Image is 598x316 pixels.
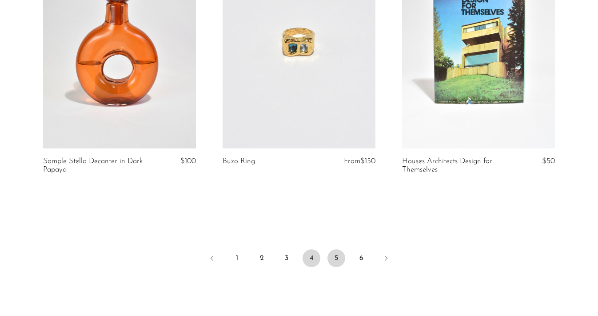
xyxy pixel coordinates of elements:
[180,157,196,165] span: $100
[43,157,145,174] a: Sample Stella Decanter in Dark Papaya
[203,249,221,269] a: Previous
[352,249,370,267] a: 6
[278,249,295,267] a: 3
[303,249,320,267] span: 4
[327,249,345,267] a: 5
[228,249,246,267] a: 1
[223,157,255,165] a: Buzo Ring
[253,249,271,267] a: 2
[542,157,555,165] span: $50
[335,157,375,165] div: From
[360,157,375,165] span: $150
[402,157,504,174] a: Houses Architects Design for Themselves
[377,249,395,269] a: Next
